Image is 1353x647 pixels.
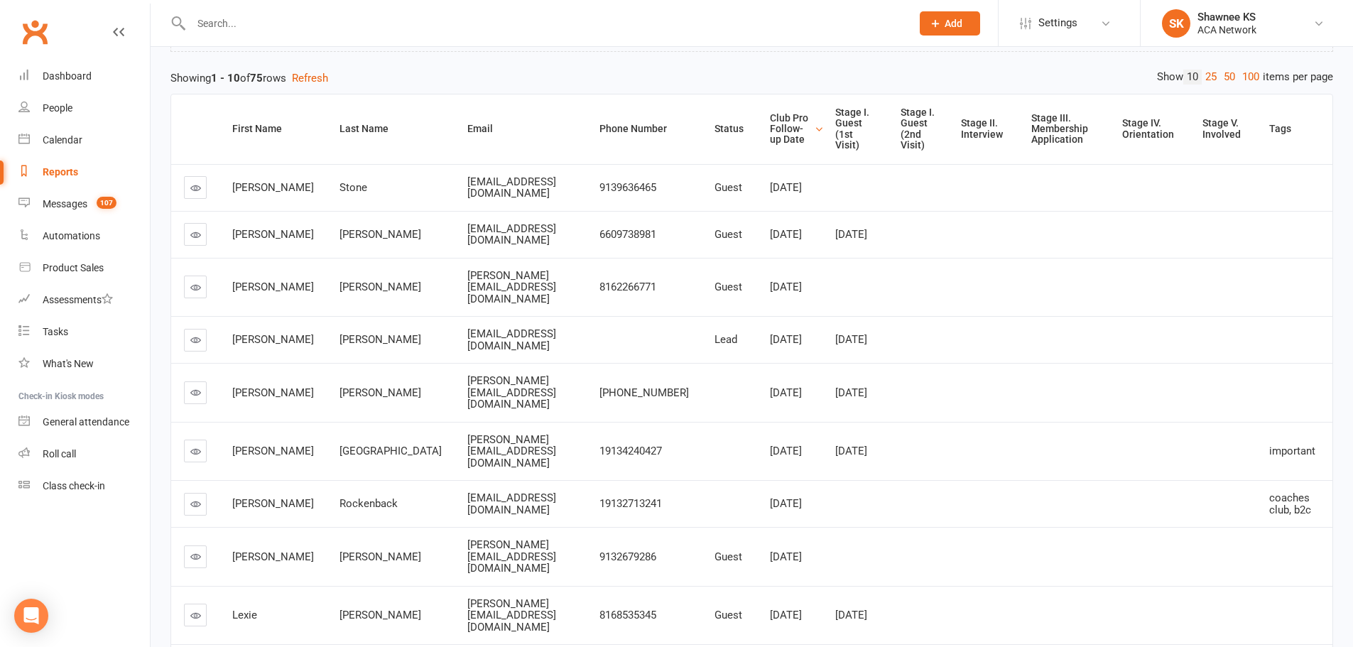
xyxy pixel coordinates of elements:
[1202,118,1245,140] div: Stage V. Involved
[17,14,53,50] a: Clubworx
[250,72,263,85] strong: 75
[835,445,867,457] span: [DATE]
[43,102,72,114] div: People
[232,181,314,194] span: [PERSON_NAME]
[599,228,656,241] span: 6609738981
[18,348,150,380] a: What's New
[339,181,367,194] span: Stone
[714,281,742,293] span: Guest
[599,386,689,399] span: [PHONE_NUMBER]
[1197,23,1256,36] div: ACA Network
[232,550,314,563] span: [PERSON_NAME]
[339,445,442,457] span: [GEOGRAPHIC_DATA]
[835,386,867,399] span: [DATE]
[232,497,314,510] span: [PERSON_NAME]
[835,107,876,151] div: Stage I. Guest (1st Visit)
[43,70,92,82] div: Dashboard
[97,197,116,209] span: 107
[339,228,421,241] span: [PERSON_NAME]
[467,538,556,575] span: [PERSON_NAME][EMAIL_ADDRESS][DOMAIN_NAME]
[1038,7,1077,39] span: Settings
[770,281,802,293] span: [DATE]
[18,252,150,284] a: Product Sales
[1220,70,1239,85] a: 50
[467,327,556,352] span: [EMAIL_ADDRESS][DOMAIN_NAME]
[770,181,802,194] span: [DATE]
[18,470,150,502] a: Class kiosk mode
[18,156,150,188] a: Reports
[43,166,78,178] div: Reports
[292,70,328,87] button: Refresh
[901,107,937,151] div: Stage I. Guest (2nd Visit)
[714,124,746,134] div: Status
[339,281,421,293] span: [PERSON_NAME]
[232,386,314,399] span: [PERSON_NAME]
[770,228,802,241] span: [DATE]
[770,333,802,346] span: [DATE]
[1269,491,1311,516] span: coaches club, b2c
[714,181,742,194] span: Guest
[599,445,662,457] span: 19134240427
[43,326,68,337] div: Tasks
[1269,124,1321,134] div: Tags
[467,124,575,134] div: Email
[187,13,901,33] input: Search...
[339,333,421,346] span: [PERSON_NAME]
[714,333,737,346] span: Lead
[18,188,150,220] a: Messages 107
[835,228,867,241] span: [DATE]
[1183,70,1202,85] a: 10
[599,181,656,194] span: 9139636465
[1157,70,1333,85] div: Show items per page
[467,175,556,200] span: [EMAIL_ADDRESS][DOMAIN_NAME]
[1239,70,1263,85] a: 100
[770,550,802,563] span: [DATE]
[43,294,113,305] div: Assessments
[467,222,556,247] span: [EMAIL_ADDRESS][DOMAIN_NAME]
[961,118,1007,140] div: Stage II. Interview
[232,281,314,293] span: [PERSON_NAME]
[835,609,867,621] span: [DATE]
[232,333,314,346] span: [PERSON_NAME]
[339,124,443,134] div: Last Name
[18,316,150,348] a: Tasks
[18,220,150,252] a: Automations
[43,416,129,428] div: General attendance
[714,550,742,563] span: Guest
[1197,11,1256,23] div: Shawnee KS
[43,358,94,369] div: What's New
[920,11,980,36] button: Add
[18,124,150,156] a: Calendar
[43,448,76,460] div: Roll call
[467,269,556,305] span: [PERSON_NAME][EMAIL_ADDRESS][DOMAIN_NAME]
[43,198,87,210] div: Messages
[232,124,315,134] div: First Name
[232,228,314,241] span: [PERSON_NAME]
[599,609,656,621] span: 8168535345
[835,333,867,346] span: [DATE]
[339,609,421,621] span: [PERSON_NAME]
[770,386,802,399] span: [DATE]
[232,445,314,457] span: [PERSON_NAME]
[599,497,662,510] span: 19132713241
[1031,113,1098,146] div: Stage III. Membership Application
[18,60,150,92] a: Dashboard
[945,18,962,29] span: Add
[18,406,150,438] a: General attendance kiosk mode
[339,386,421,399] span: [PERSON_NAME]
[599,281,656,293] span: 8162266771
[43,262,104,273] div: Product Sales
[211,72,240,85] strong: 1 - 10
[770,609,802,621] span: [DATE]
[467,433,556,469] span: [PERSON_NAME][EMAIL_ADDRESS][DOMAIN_NAME]
[43,480,105,491] div: Class check-in
[232,609,257,621] span: Lexie
[18,438,150,470] a: Roll call
[43,134,82,146] div: Calendar
[599,124,690,134] div: Phone Number
[714,609,742,621] span: Guest
[18,92,150,124] a: People
[1202,70,1220,85] a: 25
[18,284,150,316] a: Assessments
[1269,445,1315,457] span: important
